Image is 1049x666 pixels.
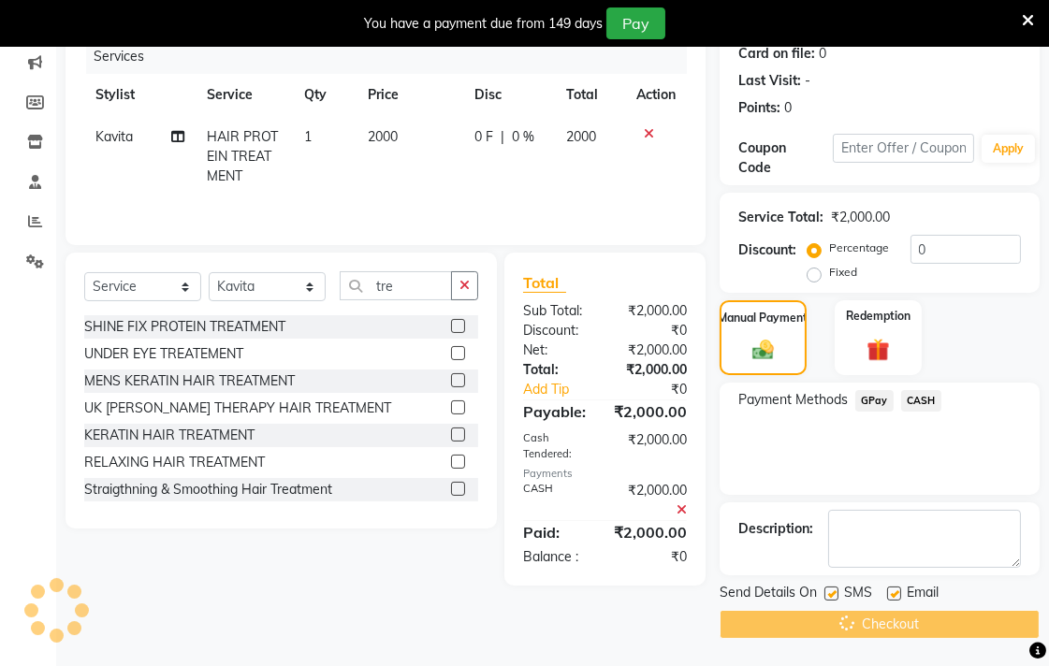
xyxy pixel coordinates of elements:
div: Services [86,39,701,74]
div: Discount: [738,240,796,260]
th: Price [357,74,463,116]
div: Description: [738,519,813,539]
div: ₹2,000.00 [600,400,701,423]
span: Payment Methods [738,390,848,410]
img: _gift.svg [860,336,897,364]
div: Points: [738,98,780,118]
div: 0 [784,98,792,118]
div: ₹0 [605,547,702,567]
span: 0 F [474,127,493,147]
label: Fixed [829,264,857,281]
div: KERATIN HAIR TREATMENT [84,426,255,445]
div: ₹0 [605,321,702,340]
div: Card on file: [738,44,815,64]
div: Payments [523,466,687,482]
div: UNDER EYE TREATEMENT [84,344,243,364]
div: You have a payment due from 149 days [364,14,603,34]
div: ₹2,000.00 [605,430,702,462]
th: Qty [293,74,357,116]
div: Discount: [509,321,605,340]
div: Coupon Code [738,138,833,178]
span: 0 % [512,127,534,147]
span: 1 [304,128,312,145]
button: Apply [982,135,1035,163]
div: Paid: [509,521,600,543]
div: ₹2,000.00 [600,521,701,543]
span: | [501,127,504,147]
img: _cash.svg [746,338,780,362]
div: Net: [509,340,605,360]
span: Total [523,273,566,293]
span: SMS [844,583,872,606]
span: 2000 [368,128,398,145]
div: SHINE FIX PROTEIN TREATMENT [84,317,285,337]
div: Straigthning & Smoothing Hair Treatment [84,480,332,499]
span: CASH [901,390,941,412]
span: Send Details On [720,583,817,606]
div: MENS KERATIN HAIR TREATMENT [84,371,295,391]
span: Email [907,583,939,606]
div: ₹2,000.00 [605,360,702,380]
span: GPay [855,390,894,412]
div: Sub Total: [509,301,605,321]
div: Cash Tendered: [509,430,605,462]
th: Disc [463,74,555,116]
th: Stylist [84,74,196,116]
div: 0 [819,44,826,64]
div: ₹2,000.00 [605,481,702,520]
div: UK [PERSON_NAME] THERAPY HAIR TREATMENT [84,398,391,418]
div: Balance : [509,547,605,567]
div: Last Visit: [738,71,801,91]
div: ₹0 [621,380,701,399]
label: Redemption [846,308,911,325]
div: Payable: [509,400,600,423]
div: CASH [509,481,605,520]
div: - [805,71,810,91]
div: ₹2,000.00 [605,301,702,321]
button: Pay [606,7,665,39]
input: Enter Offer / Coupon Code [833,134,974,163]
div: Service Total: [738,208,823,227]
div: Total: [509,360,605,380]
div: ₹2,000.00 [831,208,890,227]
th: Service [196,74,293,116]
span: Kavita [95,128,133,145]
div: ₹2,000.00 [605,340,702,360]
label: Manual Payment [719,310,809,326]
span: HAIR PROTEIN TREATMENT [207,128,278,184]
input: Search or Scan [340,271,452,300]
label: Percentage [829,239,889,256]
th: Action [625,74,687,116]
span: 2000 [566,128,596,145]
a: Add Tip [509,380,621,399]
th: Total [555,74,625,116]
div: RELAXING HAIR TREATMENT [84,453,265,472]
